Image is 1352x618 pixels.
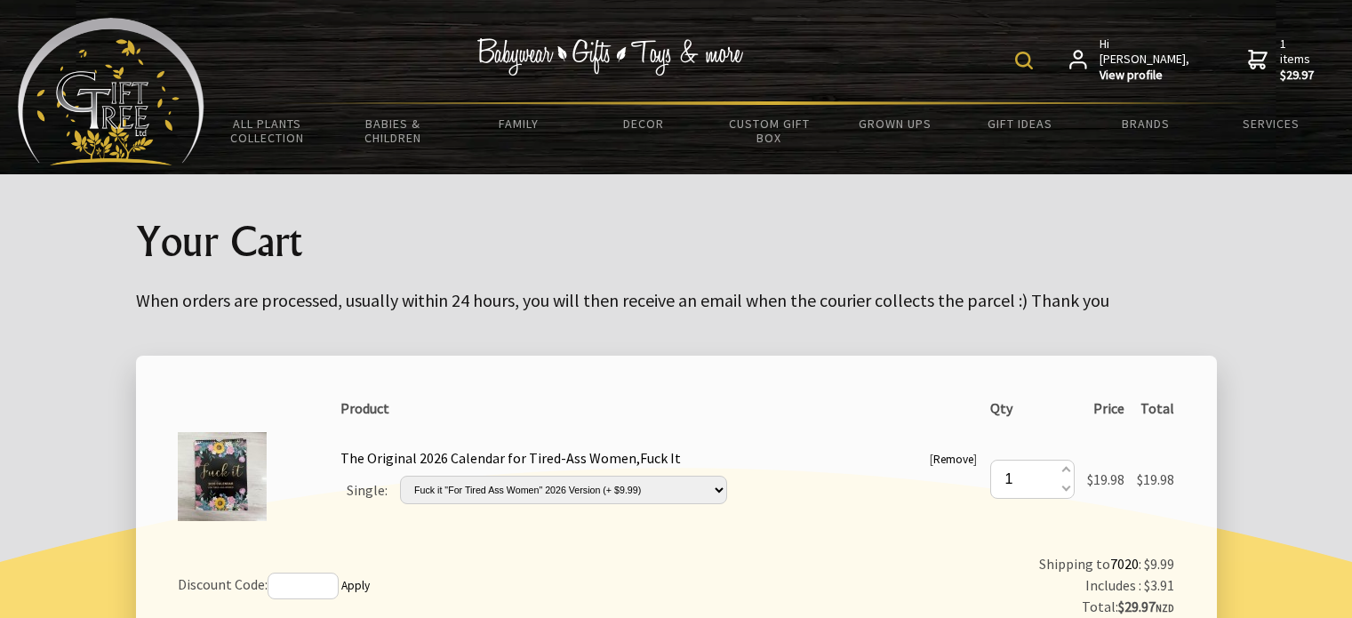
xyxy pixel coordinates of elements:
td: Single: [340,469,394,510]
strong: $29.97 [1118,598,1174,615]
div: Includes : $3.91 [764,574,1174,596]
strong: View profile [1100,68,1191,84]
strong: $29.97 [1280,68,1316,84]
a: Apply [341,578,370,593]
th: Total [1131,391,1180,425]
a: Family [455,105,580,142]
input: If you have a discount code, enter it here and press 'Apply'. [268,573,339,599]
a: Services [1209,105,1334,142]
img: Babywear - Gifts - Toys & more [476,38,743,76]
span: Hi [PERSON_NAME], [1100,36,1191,84]
td: $19.98 [1081,425,1131,532]
a: Hi [PERSON_NAME],View profile [1069,36,1191,84]
th: Qty [983,391,1080,425]
a: Brands [1084,105,1209,142]
th: Product [334,391,984,425]
small: [ ] [930,452,977,467]
a: 7020 [1110,555,1139,573]
a: The Original 2026 Calendar for Tired-Ass Women,Fuck It [340,449,681,467]
a: 1 items$29.97 [1248,36,1316,84]
td: $19.98 [1131,425,1180,532]
big: When orders are processed, usually within 24 hours, you will then receive an email when the couri... [136,289,1109,311]
span: 1 items [1280,36,1316,84]
a: Babies & Children [330,105,455,157]
a: Custom Gift Box [707,105,832,157]
a: All Plants Collection [204,105,330,157]
th: Price [1081,391,1131,425]
img: Babyware - Gifts - Toys and more... [18,18,204,165]
a: Decor [581,105,707,142]
a: Gift Ideas [957,105,1083,142]
img: product search [1015,52,1033,69]
span: NZD [1156,602,1174,614]
a: Remove [933,452,973,467]
h1: Your Cart [136,217,1217,263]
a: Grown Ups [832,105,957,142]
